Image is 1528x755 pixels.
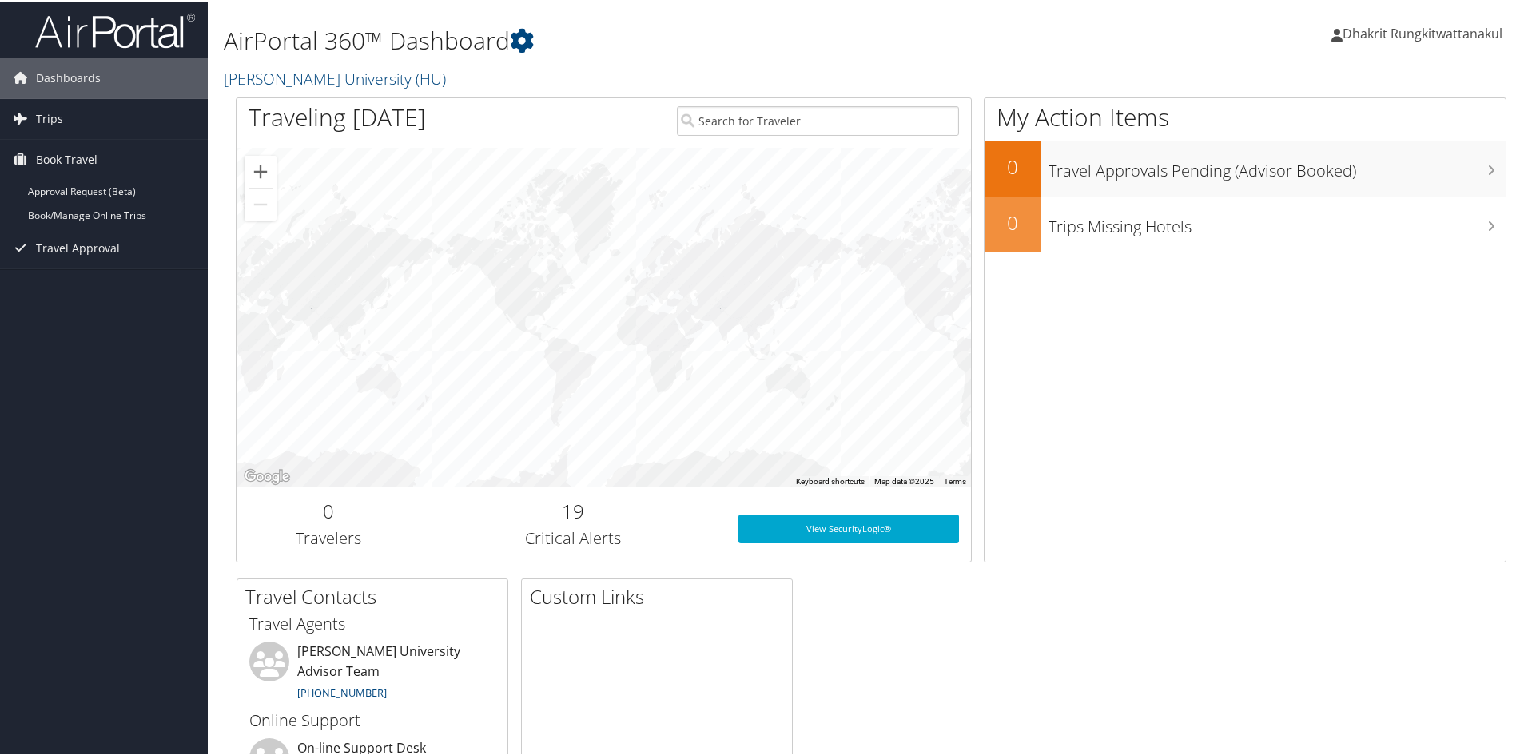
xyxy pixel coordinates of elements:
h1: My Action Items [985,99,1506,133]
a: View SecurityLogic® [738,513,959,542]
h2: 0 [249,496,408,523]
h3: Trips Missing Hotels [1049,206,1506,236]
span: Map data ©2025 [874,475,934,484]
h3: Travelers [249,526,408,548]
button: Zoom in [245,154,277,186]
h3: Travel Agents [249,611,495,634]
span: Travel Approval [36,227,120,267]
a: 0Travel Approvals Pending (Advisor Booked) [985,139,1506,195]
h2: 0 [985,208,1041,235]
h3: Travel Approvals Pending (Advisor Booked) [1049,150,1506,181]
a: [PERSON_NAME] University (HU) [224,66,450,88]
span: Dashboards [36,57,101,97]
h3: Online Support [249,708,495,730]
button: Zoom out [245,187,277,219]
button: Keyboard shortcuts [796,475,865,486]
h2: 19 [432,496,714,523]
h1: AirPortal 360™ Dashboard [224,22,1087,56]
a: Dhakrit Rungkitwattanakul [1331,8,1518,56]
input: Search for Traveler [677,105,959,134]
span: Book Travel [36,138,97,178]
a: [PHONE_NUMBER] [297,684,387,698]
h1: Traveling [DATE] [249,99,426,133]
img: Google [241,465,293,486]
a: Open this area in Google Maps (opens a new window) [241,465,293,486]
h2: 0 [985,152,1041,179]
img: airportal-logo.png [35,10,195,48]
li: [PERSON_NAME] University Advisor Team [241,640,503,705]
h3: Critical Alerts [432,526,714,548]
span: Trips [36,97,63,137]
a: Terms (opens in new tab) [944,475,966,484]
h2: Custom Links [530,582,792,609]
h2: Travel Contacts [245,582,507,609]
span: Dhakrit Rungkitwattanakul [1343,23,1502,41]
a: 0Trips Missing Hotels [985,195,1506,251]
